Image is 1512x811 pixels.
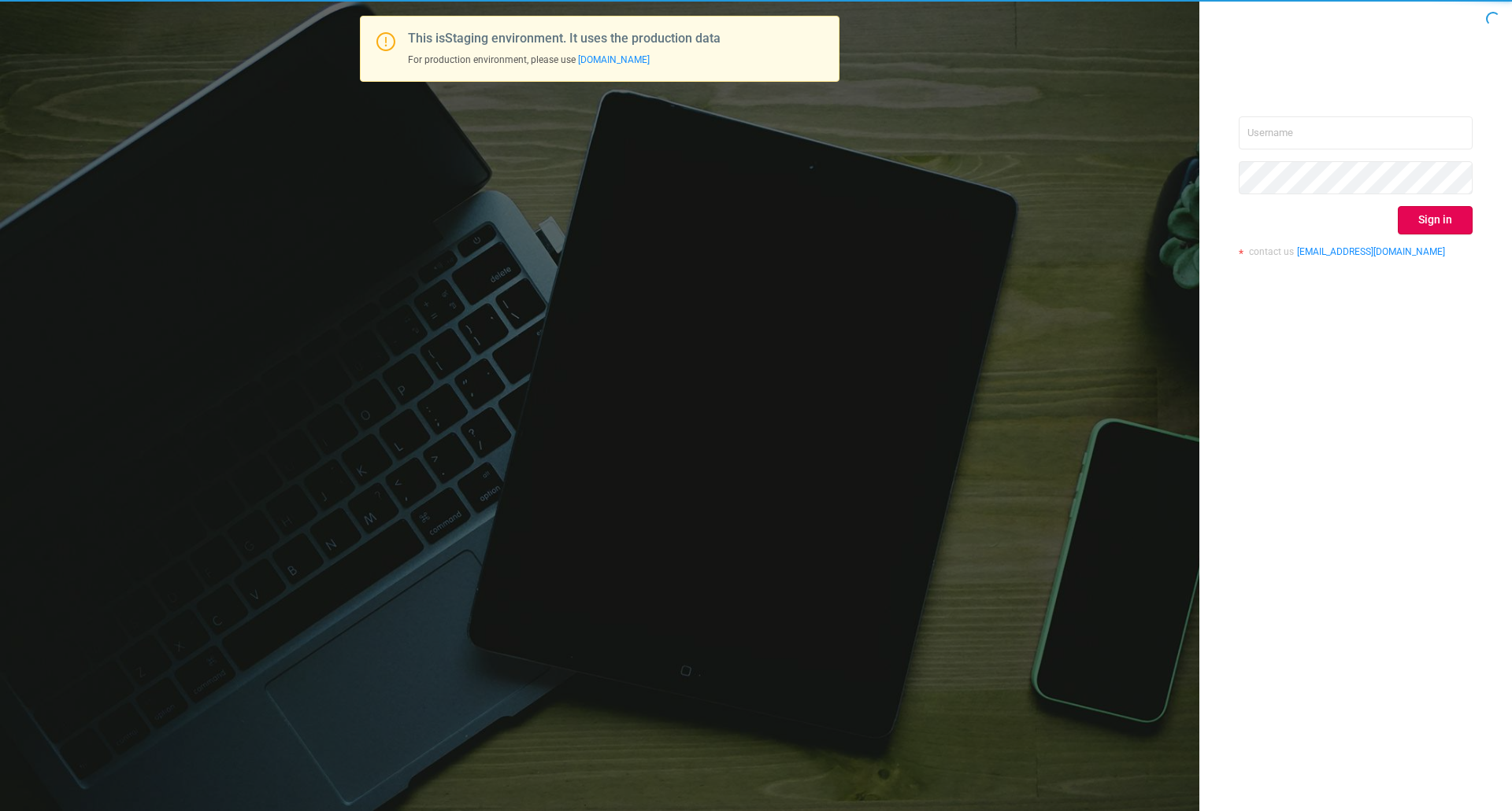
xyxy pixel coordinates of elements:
input: Username [1239,116,1473,149]
span: For production environment, please use [408,54,650,65]
i: icon: exclamation-circle [376,32,395,51]
span: contact us [1249,246,1294,257]
a: [DOMAIN_NAME] [578,54,650,65]
a: [EMAIL_ADDRESS][DOMAIN_NAME] [1297,246,1445,257]
span: This is Staging environment. It uses the production data [408,31,721,46]
button: Sign in [1398,206,1473,234]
